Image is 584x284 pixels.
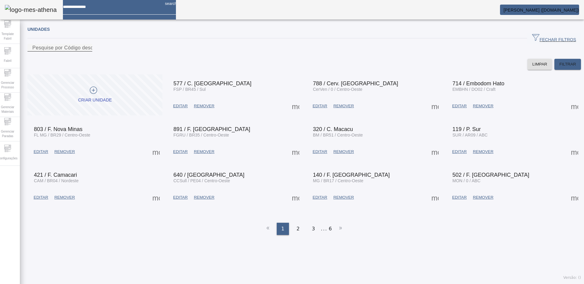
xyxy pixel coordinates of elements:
[449,101,470,112] button: EDITAR
[310,146,330,157] button: EDITAR
[173,178,230,183] span: CCSull / PE04 / Centro-Oeste
[191,101,217,112] button: REMOVER
[527,33,581,44] button: FECHAR FILTROS
[34,149,48,155] span: EDITAR
[313,172,390,178] span: 140 / F. [GEOGRAPHIC_DATA]
[32,45,124,50] mat-label: Pesquise por Código descrição ou sigla
[532,34,576,43] span: FECHAR FILTROS
[473,194,493,201] span: REMOVER
[34,126,82,132] span: 803 / F. Nova Minas
[173,80,251,87] span: 577 / C. [GEOGRAPHIC_DATA]
[34,172,77,178] span: 421 / F. Camacari
[452,194,467,201] span: EDITAR
[321,223,327,235] li: ...
[297,225,300,233] span: 2
[170,192,191,203] button: EDITAR
[31,192,51,203] button: EDITAR
[313,87,363,92] span: CerVen / 0 / Centro-Oeste
[473,149,493,155] span: REMOVER
[173,172,244,178] span: 640 / [GEOGRAPHIC_DATA]
[173,149,188,155] span: EDITAR
[313,178,363,183] span: MG / BR17 / Centro-Oeste
[27,74,162,115] button: Criar unidade
[78,97,112,103] div: Criar unidade
[313,103,327,109] span: EDITAR
[563,275,581,280] span: Versão: ()
[170,101,191,112] button: EDITAR
[151,192,162,203] button: Mais
[290,192,301,203] button: Mais
[333,194,354,201] span: REMOVER
[330,192,357,203] button: REMOVER
[470,101,496,112] button: REMOVER
[191,192,217,203] button: REMOVER
[554,59,581,70] button: FILTRAR
[51,192,78,203] button: REMOVER
[173,133,229,137] span: FGRU / BR35 / Centro-Oeste
[312,225,315,233] span: 3
[313,80,398,87] span: 788 / Cerv. [GEOGRAPHIC_DATA]
[173,103,188,109] span: EDITAR
[173,194,188,201] span: EDITAR
[170,146,191,157] button: EDITAR
[473,103,493,109] span: REMOVER
[330,101,357,112] button: REMOVER
[429,101,440,112] button: Mais
[452,178,480,183] span: MON / 0 / ABC
[194,149,214,155] span: REMOVER
[2,57,13,65] span: Fabril
[5,5,57,15] img: logo-mes-athena
[559,61,576,67] span: FILTRAR
[429,146,440,157] button: Mais
[173,87,206,92] span: FSP / BR45 / Sul
[290,146,301,157] button: Mais
[429,192,440,203] button: Mais
[34,178,78,183] span: CAM / BR04 / Nordeste
[54,194,75,201] span: REMOVER
[449,192,470,203] button: EDITAR
[191,146,217,157] button: REMOVER
[34,133,90,137] span: FL MG / BR29 / Centro-Oeste
[333,149,354,155] span: REMOVER
[452,149,467,155] span: EDITAR
[333,103,354,109] span: REMOVER
[452,80,504,87] span: 714 / Embodom Hato
[290,101,301,112] button: Mais
[569,101,580,112] button: Mais
[310,101,330,112] button: EDITAR
[329,223,332,235] li: 6
[452,126,481,132] span: 119 / P. Sur
[313,149,327,155] span: EDITAR
[151,146,162,157] button: Mais
[310,192,330,203] button: EDITAR
[452,87,495,92] span: EMBHN / DO02 / Craft
[27,27,50,32] span: Unidades
[569,146,580,157] button: Mais
[173,126,250,132] span: 891 / F. [GEOGRAPHIC_DATA]
[34,194,48,201] span: EDITAR
[51,146,78,157] button: REMOVER
[54,149,75,155] span: REMOVER
[452,133,487,137] span: SUR / AR09 / ABC
[532,61,547,67] span: LIMPAR
[313,194,327,201] span: EDITAR
[569,192,580,203] button: Mais
[194,103,214,109] span: REMOVER
[452,103,467,109] span: EDITAR
[313,126,353,132] span: 320 / C. Macacu
[330,146,357,157] button: REMOVER
[313,133,363,137] span: BM / BR51 / Centro-Oeste
[470,146,496,157] button: REMOVER
[452,172,529,178] span: 502 / F. [GEOGRAPHIC_DATA]
[470,192,496,203] button: REMOVER
[527,59,552,70] button: LIMPAR
[31,146,51,157] button: EDITAR
[194,194,214,201] span: REMOVER
[449,146,470,157] button: EDITAR
[503,8,579,12] span: [PERSON_NAME] ([DOMAIN_NAME])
